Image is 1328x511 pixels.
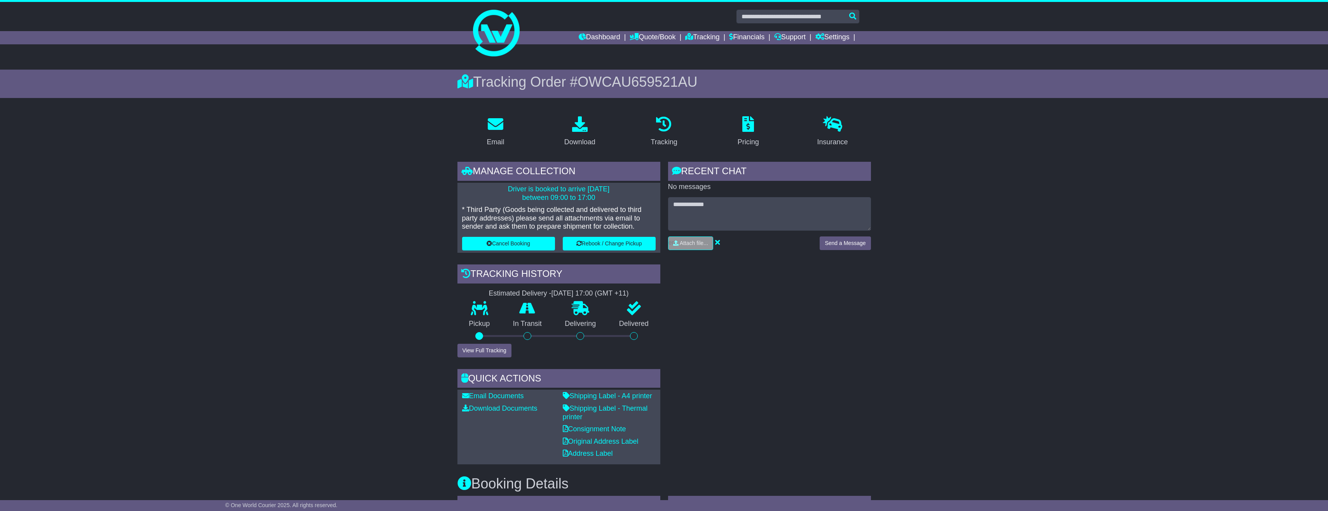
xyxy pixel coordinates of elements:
div: Pricing [738,137,759,147]
div: Download [564,137,595,147]
a: Pricing [733,114,764,150]
button: View Full Tracking [457,344,511,357]
p: No messages [668,183,871,191]
p: In Transit [501,320,553,328]
div: Quick Actions [457,369,660,390]
p: Delivering [553,320,608,328]
div: Estimated Delivery - [457,289,660,298]
a: Original Address Label [563,437,639,445]
button: Rebook / Change Pickup [563,237,656,250]
div: Insurance [817,137,848,147]
a: Tracking [685,31,719,44]
p: * Third Party (Goods being collected and delivered to third party addresses) please send all atta... [462,206,656,231]
a: Insurance [812,114,853,150]
a: Shipping Label - Thermal printer [563,404,648,421]
div: Tracking [651,137,677,147]
div: [DATE] 17:00 (GMT +11) [551,289,629,298]
a: Address Label [563,450,613,457]
div: Tracking history [457,264,660,285]
a: Dashboard [579,31,620,44]
a: Email [482,114,509,150]
div: Manage collection [457,162,660,183]
h3: Booking Details [457,476,871,492]
a: Shipping Label - A4 printer [563,392,652,400]
button: Cancel Booking [462,237,555,250]
div: RECENT CHAT [668,162,871,183]
a: Settings [815,31,850,44]
a: Quote/Book [630,31,675,44]
div: Tracking Order # [457,73,871,90]
a: Support [774,31,806,44]
a: Consignment Note [563,425,626,433]
a: Download Documents [462,404,537,412]
span: OWCAU659521AU [578,74,697,90]
a: Email Documents [462,392,524,400]
p: Delivered [607,320,660,328]
p: Pickup [457,320,502,328]
a: Financials [729,31,764,44]
a: Tracking [646,114,682,150]
p: Driver is booked to arrive [DATE] between 09:00 to 17:00 [462,185,656,202]
button: Send a Message [820,236,871,250]
div: Email [487,137,504,147]
span: © One World Courier 2025. All rights reserved. [225,502,338,508]
a: Download [559,114,600,150]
